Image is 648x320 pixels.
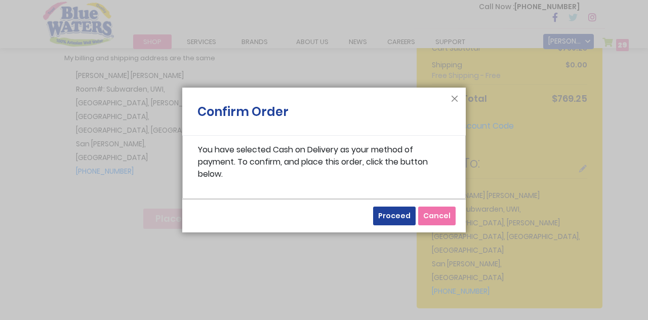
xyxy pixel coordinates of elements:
p: You have selected Cash on Delivery as your method of payment. To confirm, and place this order, c... [198,144,450,180]
span: Cancel [423,211,451,221]
button: Proceed [373,207,416,225]
h1: Confirm Order [197,103,289,126]
button: Cancel [418,207,456,225]
span: Proceed [378,211,411,221]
